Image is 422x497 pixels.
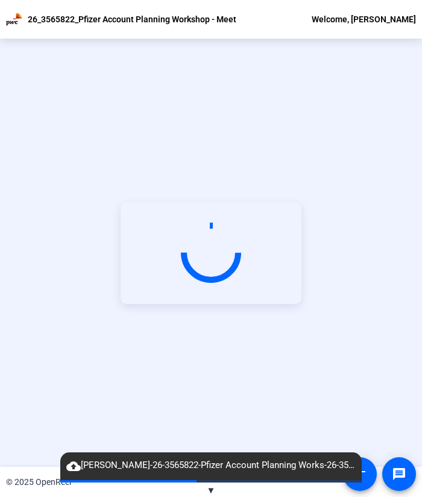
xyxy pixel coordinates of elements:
[207,485,216,496] span: ▼
[392,467,406,481] mat-icon: message
[28,12,236,27] p: 26_3565822_Pfizer Account Planning Workshop - Meet
[6,13,22,25] img: OpenReel logo
[66,459,81,473] mat-icon: cloud_upload
[312,12,416,27] div: Welcome, [PERSON_NAME]
[6,476,71,489] div: © 2025 OpenReel
[60,458,362,473] span: [PERSON_NAME]-26-3565822-Pfizer Account Planning Works-26-3565822-Pfizer Account Planning Worksho...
